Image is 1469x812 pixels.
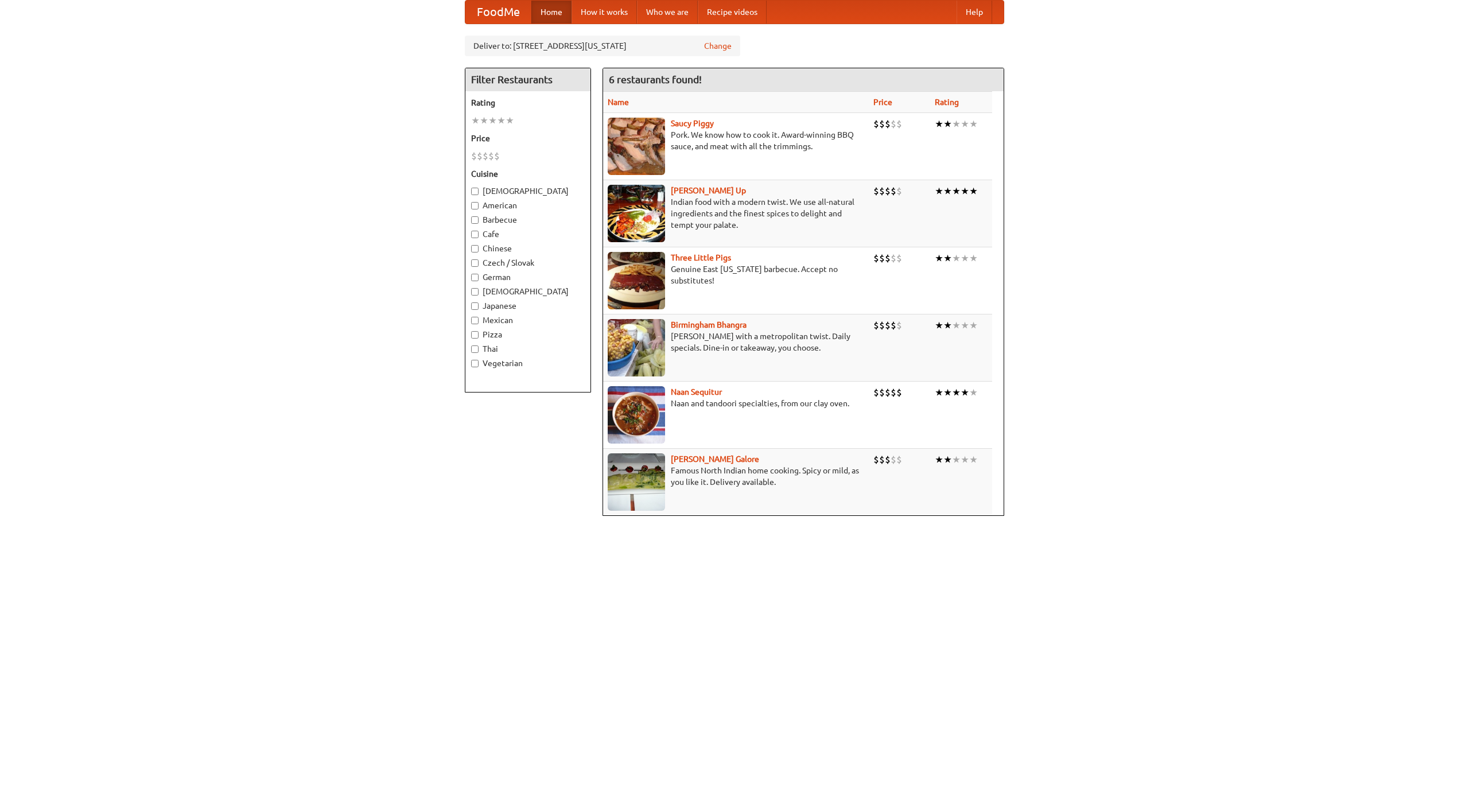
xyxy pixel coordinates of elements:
[873,118,879,130] li: $
[891,118,896,130] li: $
[896,118,902,130] li: $
[935,453,943,466] li: ★
[952,185,961,197] li: ★
[969,453,978,466] li: ★
[608,129,864,152] p: Pork. We know how to cook it. Award-winning BBQ sauce, and meat with all the trimmings.
[891,319,896,332] li: $
[935,118,943,130] li: ★
[471,257,585,269] label: Czech / Slovak
[488,150,494,162] li: $
[879,118,885,130] li: $
[608,263,864,286] p: Genuine East [US_STATE] barbecue. Accept no substitutes!
[873,386,879,399] li: $
[671,186,746,195] a: [PERSON_NAME] Up
[896,453,902,466] li: $
[879,252,885,265] li: $
[891,185,896,197] li: $
[471,314,585,326] label: Mexican
[969,185,978,197] li: ★
[943,118,952,130] li: ★
[943,185,952,197] li: ★
[885,386,891,399] li: $
[497,114,506,127] li: ★
[879,319,885,332] li: $
[471,200,585,211] label: American
[572,1,637,24] a: How it works
[952,453,961,466] li: ★
[961,252,969,265] li: ★
[471,202,479,209] input: American
[471,228,585,240] label: Cafe
[471,231,479,238] input: Cafe
[471,243,585,254] label: Chinese
[873,185,879,197] li: $
[969,319,978,332] li: ★
[957,1,992,24] a: Help
[896,386,902,399] li: $
[896,319,902,332] li: $
[879,185,885,197] li: $
[609,74,702,85] ng-pluralize: 6 restaurants found!
[471,274,479,281] input: German
[477,150,483,162] li: $
[608,398,864,409] p: Naan and tandoori specialties, from our clay oven.
[608,319,665,376] img: bhangra.jpg
[704,40,732,52] a: Change
[671,320,747,329] a: Birmingham Bhangra
[935,252,943,265] li: ★
[935,98,959,107] a: Rating
[637,1,698,24] a: Who we are
[471,97,585,108] h5: Rating
[873,252,879,265] li: $
[961,386,969,399] li: ★
[896,185,902,197] li: $
[471,168,585,180] h5: Cuisine
[961,453,969,466] li: ★
[698,1,767,24] a: Recipe videos
[961,319,969,332] li: ★
[891,453,896,466] li: $
[471,329,585,340] label: Pizza
[952,118,961,130] li: ★
[943,386,952,399] li: ★
[608,196,864,231] p: Indian food with a modern twist. We use all-natural ingredients and the finest spices to delight ...
[961,118,969,130] li: ★
[471,271,585,283] label: German
[488,114,497,127] li: ★
[969,118,978,130] li: ★
[943,453,952,466] li: ★
[873,319,879,332] li: $
[483,150,488,162] li: $
[896,252,902,265] li: $
[471,302,479,310] input: Japanese
[961,185,969,197] li: ★
[471,216,479,224] input: Barbecue
[608,331,864,353] p: [PERSON_NAME] with a metropolitan twist. Daily specials. Dine-in or takeaway, you choose.
[935,185,943,197] li: ★
[935,319,943,332] li: ★
[879,386,885,399] li: $
[873,98,892,107] a: Price
[465,68,590,91] h4: Filter Restaurants
[471,300,585,312] label: Japanese
[671,387,722,397] b: Naan Sequitur
[471,331,479,339] input: Pizza
[608,98,629,107] a: Name
[885,453,891,466] li: $
[891,252,896,265] li: $
[480,114,488,127] li: ★
[471,360,479,367] input: Vegetarian
[471,245,479,252] input: Chinese
[671,253,731,262] b: Three Little Pigs
[943,319,952,332] li: ★
[471,288,479,296] input: [DEMOGRAPHIC_DATA]
[471,345,479,353] input: Thai
[608,252,665,309] img: littlepigs.jpg
[471,358,585,369] label: Vegetarian
[969,386,978,399] li: ★
[952,252,961,265] li: ★
[471,185,585,197] label: [DEMOGRAPHIC_DATA]
[471,150,477,162] li: $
